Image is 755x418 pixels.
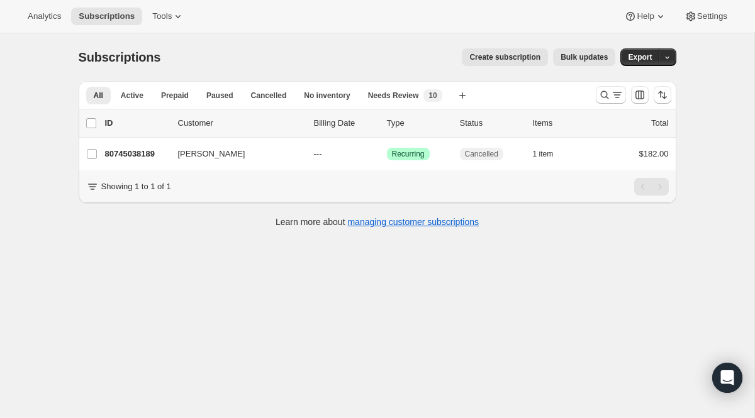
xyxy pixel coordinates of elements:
span: Recurring [392,149,425,159]
p: 80745038189 [105,148,168,160]
span: Prepaid [161,91,189,101]
button: Sort the results [654,86,671,104]
div: Type [387,117,450,129]
span: Subscriptions [79,50,161,64]
span: --- [314,149,322,158]
span: All [94,91,103,101]
span: Export [628,52,652,62]
button: Customize table column order and visibility [631,86,649,104]
p: ID [105,117,168,129]
button: Settings [677,8,735,25]
a: managing customer subscriptions [347,217,479,227]
button: Help [617,8,674,25]
span: Tools [152,11,172,21]
span: [PERSON_NAME] [178,148,245,160]
span: Cancelled [251,91,287,101]
span: Settings [697,11,727,21]
button: 1 item [533,145,568,163]
p: Customer [178,117,304,129]
p: Status [460,117,523,129]
div: 80745038189[PERSON_NAME]---SuccessRecurringCancelled1 item$182.00 [105,145,669,163]
button: Create new view [452,87,473,104]
nav: Pagination [634,178,669,195]
button: Search and filter results [596,86,626,104]
span: Help [637,11,654,21]
span: Create subscription [469,52,540,62]
span: Paused [206,91,233,101]
div: Items [533,117,596,129]
p: Total [651,117,668,129]
div: Open Intercom Messenger [712,363,742,393]
span: Needs Review [368,91,419,101]
span: Cancelled [465,149,498,159]
button: Create subscription [462,48,548,66]
span: Analytics [28,11,61,21]
button: Analytics [20,8,69,25]
span: $182.00 [639,149,669,158]
div: IDCustomerBilling DateTypeStatusItemsTotal [105,117,669,129]
p: Learn more about [276,216,479,228]
span: Bulk updates [561,52,608,62]
button: Export [620,48,659,66]
button: Subscriptions [71,8,142,25]
span: 10 [428,91,437,101]
button: Tools [145,8,192,25]
span: Active [121,91,143,101]
span: 1 item [533,149,554,159]
button: Bulk updates [553,48,615,66]
p: Billing Date [314,117,377,129]
button: [PERSON_NAME] [171,144,296,164]
p: Showing 1 to 1 of 1 [101,180,171,193]
span: No inventory [304,91,350,101]
span: Subscriptions [79,11,135,21]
